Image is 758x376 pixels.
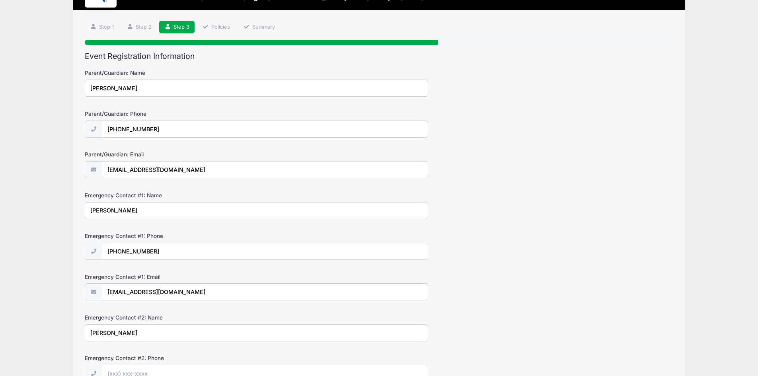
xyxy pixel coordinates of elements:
[85,191,281,199] label: Emergency Contact #1: Name
[102,243,428,260] input: (xxx) xxx-xxxx
[238,21,280,34] a: Summary
[85,232,281,240] label: Emergency Contact #1: Phone
[85,21,119,34] a: Step 1
[159,21,195,34] a: Step 3
[197,21,236,34] a: Policies
[121,21,157,34] a: Step 2
[102,161,428,178] input: email@email.com
[102,121,428,138] input: (xxx) xxx-xxxx
[85,273,281,281] label: Emergency Contact #1: Email
[102,283,428,300] input: email@email.com
[85,354,281,362] label: Emergency Contact #2: Phone
[85,110,281,118] label: Parent/Guardian: Phone
[85,52,673,61] h2: Event Registration Information
[85,69,281,77] label: Parent/Guardian: Name
[85,314,281,321] label: Emergency Contact #2: Name
[85,150,281,158] label: Parent/Guardian: Email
